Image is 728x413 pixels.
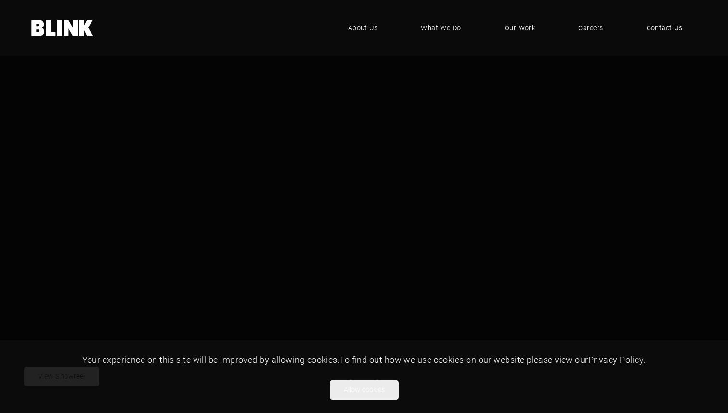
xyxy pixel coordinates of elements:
span: Contact Us [647,23,683,33]
span: Your experience on this site will be improved by allowing cookies. To find out how we use cookies... [82,354,646,365]
span: Careers [578,23,603,33]
a: Contact Us [632,13,697,42]
a: Careers [564,13,617,42]
span: About Us [348,23,378,33]
a: Our Work [490,13,550,42]
span: Our Work [505,23,535,33]
button: Allow cookies [330,380,399,400]
a: Privacy Policy [588,354,644,365]
a: Home [31,20,94,36]
a: What We Do [406,13,476,42]
a: About Us [334,13,392,42]
span: What We Do [421,23,461,33]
